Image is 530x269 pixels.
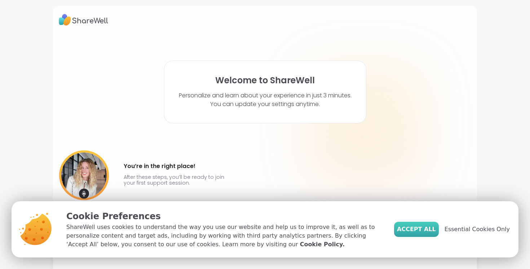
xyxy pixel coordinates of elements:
h1: Welcome to ShareWell [215,75,315,85]
p: ShareWell uses cookies to understand the way you use our website and help us to improve it, as we... [66,223,383,249]
p: Personalize and learn about your experience in just 3 minutes. You can update your settings anytime. [179,91,352,109]
p: Cookie Preferences [66,210,383,223]
span: Essential Cookies Only [445,225,510,234]
span: Accept All [397,225,436,234]
button: Accept All [394,222,439,237]
h4: You’re in the right place! [124,160,228,172]
p: After these steps, you’ll be ready to join your first support session. [124,174,228,186]
img: mic icon [79,189,89,199]
a: Cookie Policy. [300,240,345,249]
img: User image [59,150,109,200]
img: ShareWell Logo [59,12,108,28]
